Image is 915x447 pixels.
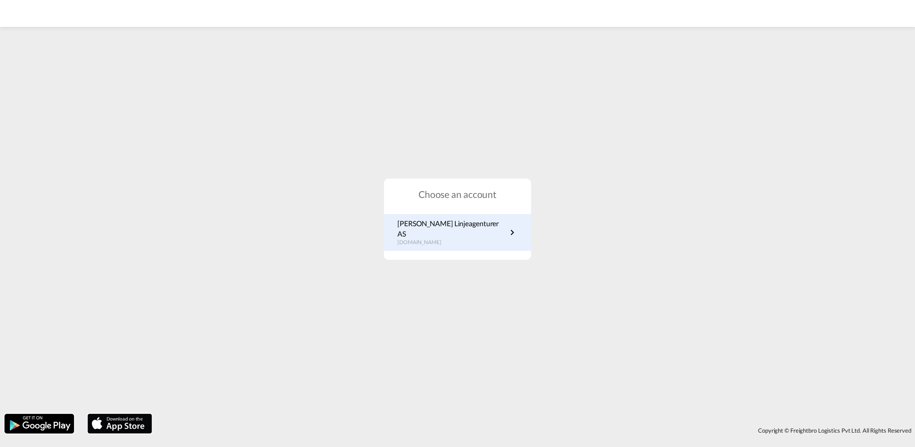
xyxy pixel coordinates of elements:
[157,423,915,438] div: Copyright © Freightbro Logistics Pvt Ltd. All Rights Reserved
[4,413,75,434] img: google.png
[507,227,518,238] md-icon: icon-chevron-right
[397,239,507,246] p: [DOMAIN_NAME]
[397,219,518,246] a: [PERSON_NAME] Linjeagenturer AS[DOMAIN_NAME]
[87,413,153,434] img: apple.png
[384,188,531,201] h1: Choose an account
[397,219,507,239] p: [PERSON_NAME] Linjeagenturer AS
